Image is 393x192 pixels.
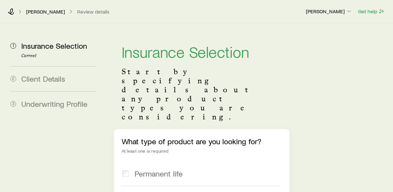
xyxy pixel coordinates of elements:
p: [PERSON_NAME] [306,8,352,15]
input: Permanent life [122,170,129,177]
span: Underwriting Profile [21,99,87,108]
button: Review details [77,9,110,15]
a: [PERSON_NAME] [26,9,65,15]
p: Current [21,53,96,58]
button: Get help [358,8,385,15]
p: What type of product are you looking for? [122,137,282,146]
span: Client Details [21,74,65,83]
span: 3 [10,101,16,107]
span: Insurance Selection [21,41,87,50]
p: Start by specifying details about any product types you are considering. [122,67,282,121]
span: 1 [10,43,16,49]
h2: Insurance Selection [122,44,282,59]
span: 2 [10,76,16,82]
div: At least one is required [122,148,282,154]
span: Permanent life [135,169,183,178]
button: [PERSON_NAME] [306,8,353,15]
